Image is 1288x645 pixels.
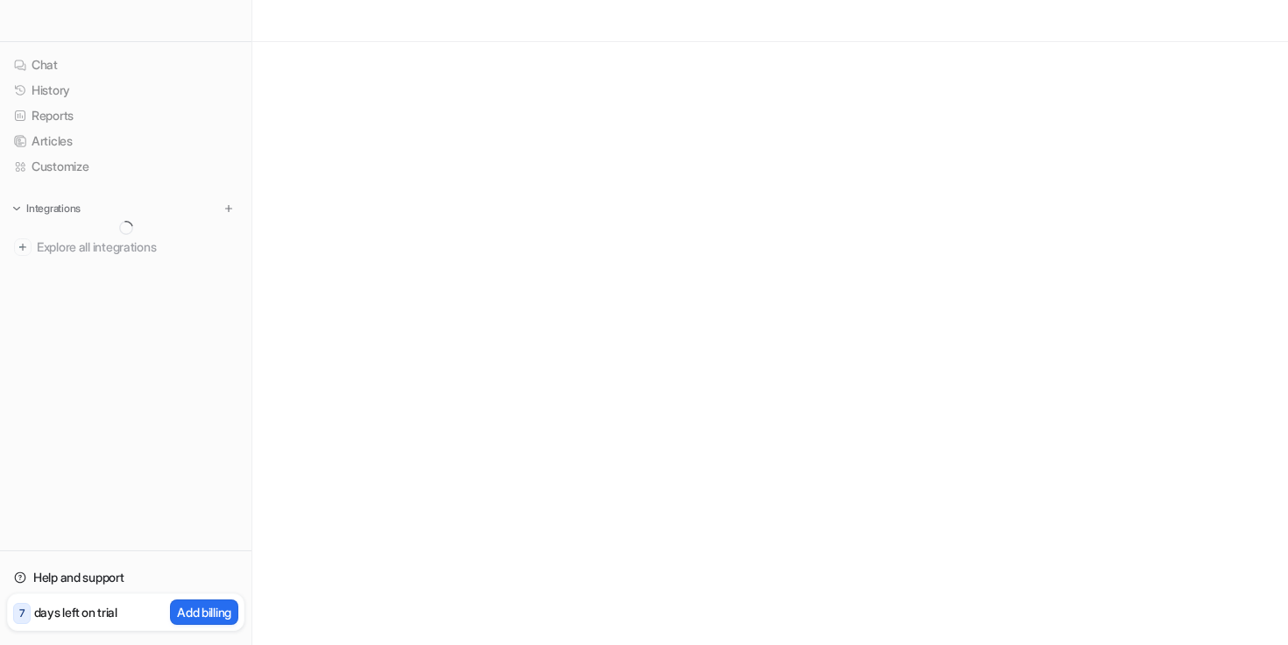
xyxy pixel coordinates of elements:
a: Help and support [7,565,244,590]
button: Add billing [170,599,238,625]
img: menu_add.svg [223,202,235,215]
a: Customize [7,154,244,179]
p: 7 [19,606,25,621]
a: History [7,78,244,103]
a: Explore all integrations [7,235,244,259]
a: Reports [7,103,244,128]
a: Chat [7,53,244,77]
p: Integrations [26,202,81,216]
p: Add billing [177,603,231,621]
span: Explore all integrations [37,233,237,261]
img: expand menu [11,202,23,215]
p: days left on trial [34,603,117,621]
button: Integrations [7,200,86,217]
img: explore all integrations [14,238,32,256]
a: Articles [7,129,244,153]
